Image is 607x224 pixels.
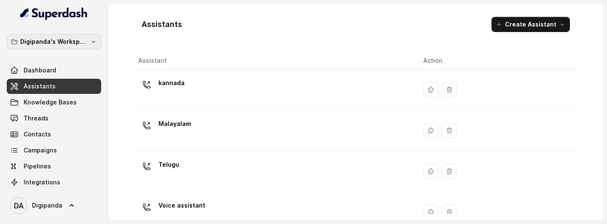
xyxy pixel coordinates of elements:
h1: Assistants [142,18,182,31]
p: Digipanda's Workspace [20,37,88,47]
span: Campaigns [24,146,57,155]
p: Malayalam [158,117,191,131]
a: Contacts [7,127,101,142]
span: Assistants [24,82,56,91]
a: Threads [7,111,101,126]
a: Assistants [7,79,101,94]
span: Integrations [24,178,60,187]
span: Dashboard [24,66,56,75]
a: Dashboard [7,63,101,78]
span: Threads [24,114,48,123]
a: Integrations [7,175,101,190]
th: Action [416,52,577,69]
p: kannada [158,76,185,90]
span: Contacts [24,130,51,139]
a: Digipanda [7,194,101,217]
a: Pipelines [7,159,101,174]
button: Create Assistant [492,17,570,32]
text: DA [14,201,24,210]
p: Voice assistant [158,199,205,212]
span: Pipelines [24,162,51,171]
span: Knowledge Bases [24,98,77,107]
a: Campaigns [7,143,101,158]
a: Knowledge Bases [7,95,101,110]
button: Digipanda's Workspace [7,34,101,49]
p: Telugu [158,158,179,171]
th: Assistant [135,52,416,69]
img: light.svg [20,7,88,20]
span: Digipanda [32,201,62,210]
